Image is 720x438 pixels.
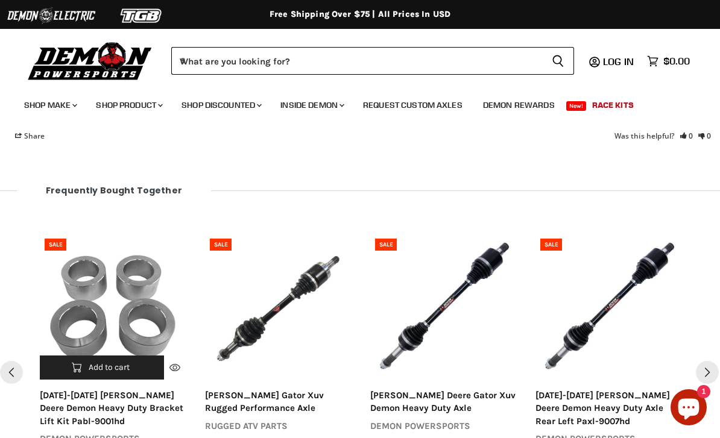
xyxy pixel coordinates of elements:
button: Search [542,47,574,75]
div: [DATE]-[DATE] [PERSON_NAME] deere demon heavy duty axle rear left paxl-9007hd [535,389,681,428]
a: $0.00 [641,52,696,70]
img: 2018-2024 John Deere Demon Heavy Duty Bracket Lift Kit PABL-9001HD [40,234,186,380]
a: Inside Demon [271,93,352,117]
a: Shop Make [15,93,84,117]
img: 2012-2022 John Deere Demon Heavy Duty Axle Rear Left PAXL-9007HD [535,234,681,380]
a: Rate review as helpful [680,131,693,141]
i: 0 [680,132,693,140]
div: rugged atv parts [205,420,351,433]
a: Rate review as not helpful [698,131,711,141]
a: 2012-2022 John Deere Demon Heavy Duty Axle Rear Left PAXL-9007HDAdd to cart [535,234,681,380]
img: Demon Electric Logo 2 [6,4,96,27]
div: [PERSON_NAME] gator xuv rugged performance axle [205,389,351,415]
input: When autocomplete results are available use up and down arrows to review and enter to select [171,47,542,75]
div: Reviews [9,24,711,140]
div: [PERSON_NAME] deere gator xuv demon heavy duty axle [370,389,516,415]
i: 0 [698,132,711,140]
button: Add to cart [40,355,164,380]
span: SALE [545,241,558,248]
div: [DATE]-[DATE] [PERSON_NAME] deere demon heavy duty bracket lift kit pabl-9001hd [40,389,186,428]
a: Race Kits [583,93,643,117]
form: Product [171,47,574,75]
span: SALE [379,241,393,248]
button: Next [696,361,719,384]
span: New! [566,101,587,111]
div: Was this helpful? [614,132,711,140]
a: Shop Product [87,93,170,117]
ul: Main menu [15,88,687,117]
span: SALE [49,241,63,248]
a: Log in [598,56,641,67]
span: SALE [214,241,228,248]
a: Shop Discounted [172,93,269,117]
div: demon powersports [370,420,516,433]
span: Frequently bought together [17,186,211,195]
a: Demon Rewards [474,93,564,117]
span: $0.00 [663,55,690,67]
img: TGB Logo 2 [96,4,187,27]
span: Share [9,130,51,142]
a: Request Custom Axles [354,93,472,117]
inbox-online-store-chat: Shopify online store chat [667,389,710,428]
img: Demon Powersports [24,39,156,82]
span: Log in [603,55,634,67]
a: 2018-2024 John Deere Demon Heavy Duty Bracket Lift Kit PABL-9001HDAdd to cart [40,234,186,380]
a: John Deere Gator XUV Rugged Performance AxleJohn Deere Gator XUV Rugged Performance AxleSelect op... [205,234,351,380]
a: John Deere Gator XUV Demon Heavy Duty AxleJohn Deere Gator XUV Demon Heavy Duty AxleSelect options [370,234,516,380]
